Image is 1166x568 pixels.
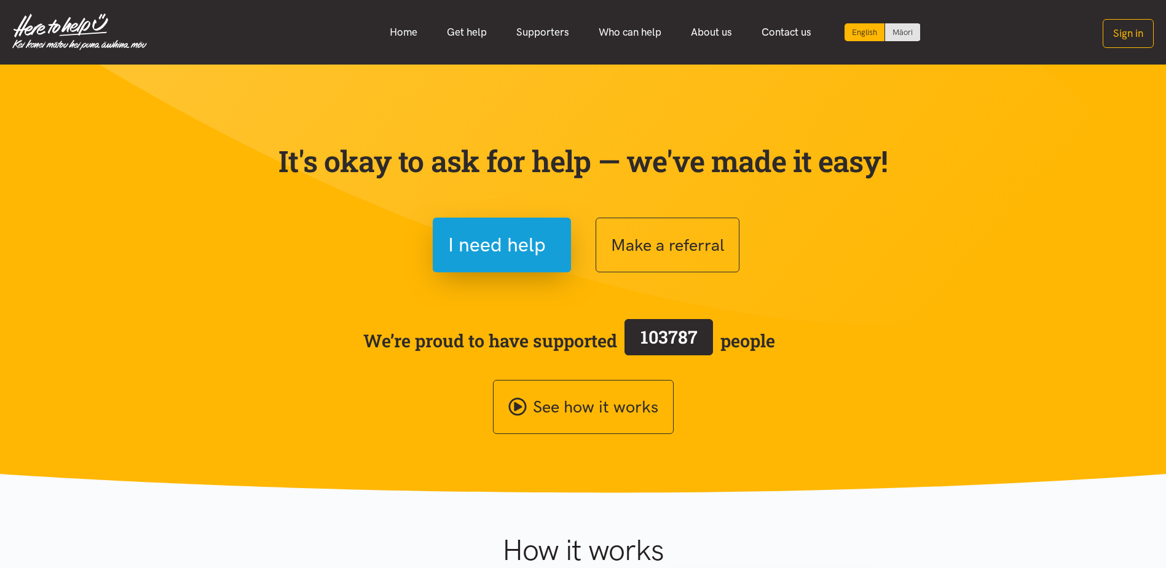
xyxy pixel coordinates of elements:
[596,218,739,272] button: Make a referral
[640,325,698,349] span: 103787
[433,218,571,272] button: I need help
[363,317,775,365] span: We’re proud to have supported people
[432,19,502,45] a: Get help
[448,229,546,261] span: I need help
[382,532,784,568] h1: How it works
[276,143,891,179] p: It's okay to ask for help — we've made it easy!
[584,19,676,45] a: Who can help
[845,23,921,41] div: Language toggle
[12,14,147,50] img: Home
[375,19,432,45] a: Home
[617,317,720,365] a: 103787
[493,380,674,435] a: See how it works
[845,23,885,41] div: Current language
[747,19,826,45] a: Contact us
[676,19,747,45] a: About us
[885,23,920,41] a: Switch to Te Reo Māori
[502,19,584,45] a: Supporters
[1103,19,1154,48] button: Sign in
